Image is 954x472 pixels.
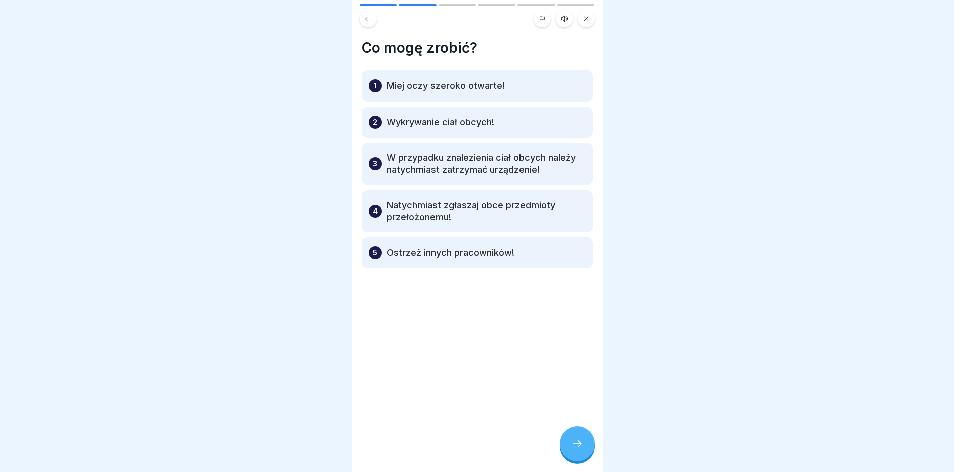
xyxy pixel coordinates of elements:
[373,116,377,128] p: 2
[362,39,593,56] h4: Co mogę zrobić?
[373,247,377,259] p: 5
[387,80,505,92] p: Miej oczy szeroko otwarte!
[387,199,586,223] p: Natychmiast zgłaszaj obce przedmioty przełożonemu!
[387,152,586,176] p: W przypadku znalezienia ciał obcych należy natychmiast zatrzymać urządzenie!
[387,247,514,259] p: Ostrzeż innych pracowników!
[373,205,378,217] p: 4
[374,80,377,92] p: 1
[387,116,494,128] p: Wykrywanie ciał obcych!
[373,158,377,170] p: 3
